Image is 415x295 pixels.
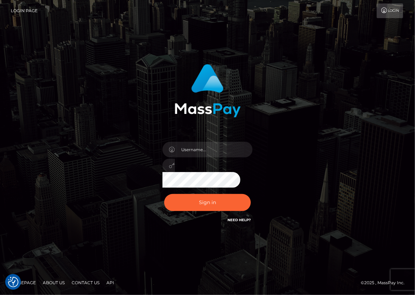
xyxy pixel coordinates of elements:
img: MassPay Login [175,64,241,117]
input: Username... [175,142,253,157]
a: Contact Us [69,277,102,288]
a: About Us [40,277,67,288]
button: Consent Preferences [8,277,18,287]
a: Need Help? [228,218,251,222]
img: Revisit consent button [8,277,18,287]
div: © 2025 , MassPay Inc. [361,279,410,287]
a: Login Page [11,3,38,18]
a: API [104,277,117,288]
a: Homepage [8,277,39,288]
button: Sign in [164,194,251,211]
a: Login [377,3,403,18]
